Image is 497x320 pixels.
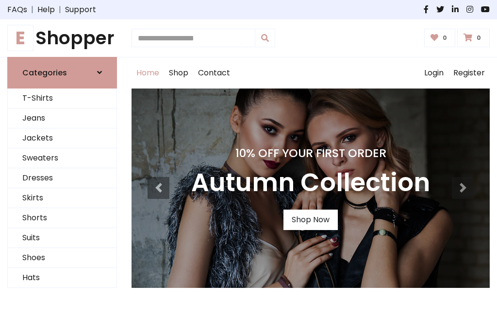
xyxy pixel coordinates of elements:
a: Login [419,57,448,89]
a: Register [448,57,490,89]
a: 0 [424,29,456,47]
a: Jeans [8,108,116,128]
span: E [7,25,33,51]
a: Jackets [8,128,116,148]
a: FAQs [7,4,27,16]
h6: Categories [22,68,67,77]
a: Support [65,4,96,16]
a: EShopper [7,27,117,49]
a: Categories [7,57,117,89]
a: Contact [193,57,235,89]
a: Skirts [8,188,116,208]
span: | [27,4,37,16]
a: Dresses [8,168,116,188]
a: Shorts [8,208,116,228]
a: Home [132,57,164,89]
a: Shop Now [283,210,338,230]
h4: 10% Off Your First Order [191,146,430,160]
span: | [55,4,65,16]
a: Suits [8,228,116,248]
span: 0 [440,34,449,42]
a: Hats [8,268,116,288]
a: T-Shirts [8,89,116,108]
a: 0 [457,29,490,47]
a: Shop [164,57,193,89]
h3: Autumn Collection [191,168,430,198]
span: 0 [474,34,483,42]
a: Help [37,4,55,16]
h1: Shopper [7,27,117,49]
a: Shoes [8,248,116,268]
a: Sweaters [8,148,116,168]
